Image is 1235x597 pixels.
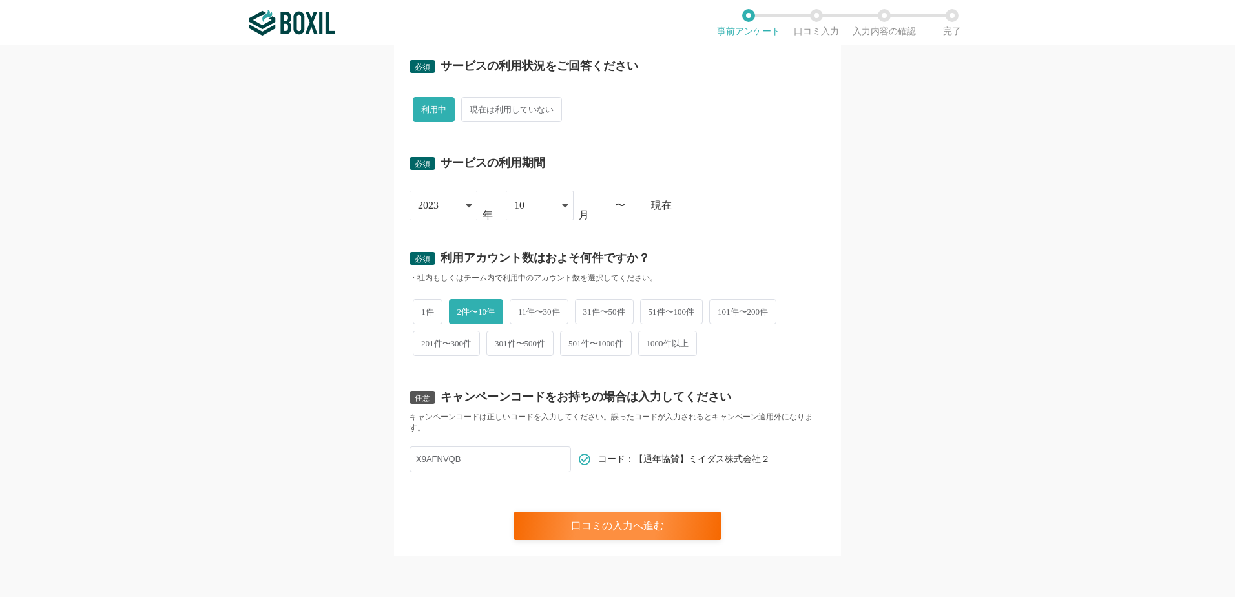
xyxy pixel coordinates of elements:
li: 入力内容の確認 [850,9,918,36]
span: 31件〜50件 [575,299,634,324]
span: 必須 [415,255,430,264]
span: 利用中 [413,97,455,122]
span: 必須 [415,160,430,169]
span: 必須 [415,63,430,72]
div: 現在 [651,200,825,211]
div: 月 [579,210,589,220]
span: 1000件以上 [638,331,697,356]
span: 任意 [415,393,430,403]
div: ・社内もしくはチーム内で利用中のアカウント数を選択してください。 [410,273,825,284]
li: 事前アンケート [714,9,782,36]
div: キャンペーンコードをお持ちの場合は入力してください [441,391,731,403]
img: ボクシルSaaS_ロゴ [249,10,335,36]
span: 101件〜200件 [709,299,776,324]
span: 1件 [413,299,442,324]
span: 51件〜100件 [640,299,703,324]
span: コード：【通年協賛】ミイダス株式会社２ [598,455,770,464]
div: 利用アカウント数はおよそ何件ですか？ [441,252,650,264]
div: サービスの利用状況をご回答ください [441,60,638,72]
div: 〜 [615,200,625,211]
div: サービスの利用期間 [441,157,545,169]
div: 2023 [418,191,439,220]
span: 現在は利用していない [461,97,562,122]
li: 口コミ入力 [782,9,850,36]
span: 2件〜10件 [449,299,504,324]
div: 口コミの入力へ進む [514,512,721,540]
span: 301件〜500件 [486,331,554,356]
span: 201件〜300件 [413,331,480,356]
span: 11件〜30件 [510,299,568,324]
div: キャンペーンコードは正しいコードを入力してください。誤ったコードが入力されるとキャンペーン適用外になります。 [410,412,825,434]
div: 10 [514,191,524,220]
div: 年 [483,210,493,220]
span: 501件〜1000件 [560,331,632,356]
li: 完了 [918,9,986,36]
